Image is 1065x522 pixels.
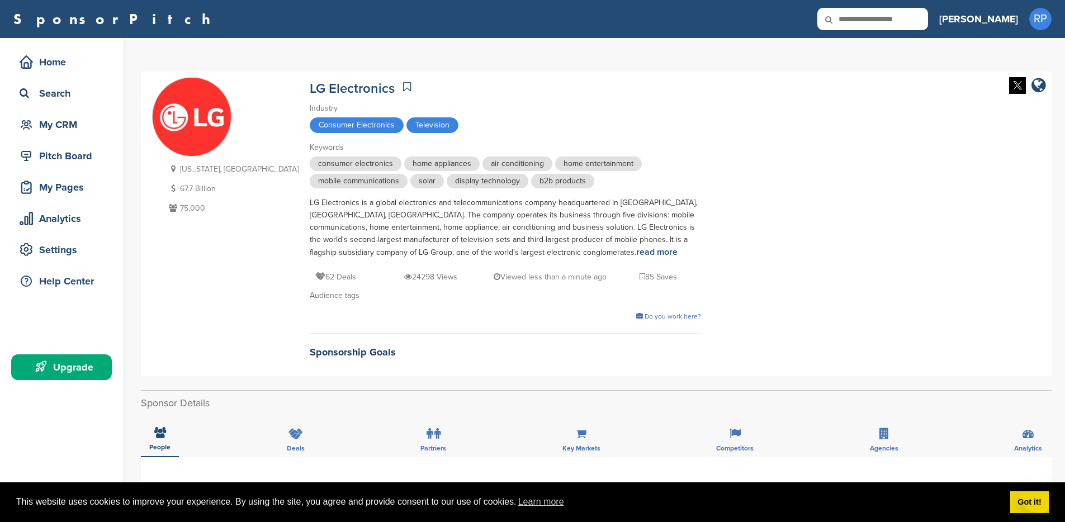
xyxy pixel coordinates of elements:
[1014,445,1042,452] span: Analytics
[517,493,566,510] a: learn more about cookies
[404,270,457,284] p: 24298 Views
[640,270,677,284] p: 85 Saves
[149,444,171,450] span: People
[1010,491,1049,514] a: dismiss cookie message
[310,80,395,97] a: LG Electronics
[11,143,112,169] a: Pitch Board
[310,102,701,115] div: Industry
[447,174,528,188] span: display technology
[636,312,701,320] a: Do you work here?
[17,357,112,377] div: Upgrade
[482,156,552,171] span: air conditioning
[310,197,701,259] div: LG Electronics is a global electronics and telecommunications company headquartered in [GEOGRAPHI...
[17,177,112,197] div: My Pages
[17,83,112,103] div: Search
[11,206,112,231] a: Analytics
[310,156,401,171] span: consumer electronics
[11,49,112,75] a: Home
[315,270,356,284] p: 62 Deals
[870,445,898,452] span: Agencies
[420,445,446,452] span: Partners
[11,174,112,200] a: My Pages
[310,141,701,154] div: Keywords
[404,156,480,171] span: home appliances
[17,271,112,291] div: Help Center
[555,156,642,171] span: home entertainment
[310,117,404,133] span: Consumer Electronics
[636,246,678,258] a: read more
[166,182,299,196] p: 67.7 Billion
[11,354,112,380] a: Upgrade
[17,115,112,135] div: My CRM
[406,117,458,133] span: Television
[11,268,112,294] a: Help Center
[716,445,754,452] span: Competitors
[17,52,112,72] div: Home
[494,270,607,284] p: Viewed less than a minute ago
[310,174,408,188] span: mobile communications
[11,80,112,106] a: Search
[153,78,231,156] img: Sponsorpitch & LG Electronics
[11,237,112,263] a: Settings
[17,208,112,229] div: Analytics
[17,146,112,166] div: Pitch Board
[939,7,1018,31] a: [PERSON_NAME]
[531,174,594,188] span: b2b products
[410,174,444,188] span: solar
[645,312,701,320] span: Do you work here?
[1020,477,1056,513] iframe: Button to launch messaging window
[166,201,299,215] p: 75,000
[310,345,701,360] h2: Sponsorship Goals
[562,445,600,452] span: Key Markets
[13,12,217,26] a: SponsorPitch
[166,162,299,176] p: [US_STATE], [GEOGRAPHIC_DATA]
[16,493,1001,510] span: This website uses cookies to improve your experience. By using the site, you agree and provide co...
[17,240,112,260] div: Settings
[1031,77,1046,96] a: company link
[1029,8,1052,30] span: RP
[1009,77,1026,94] img: Twitter white
[287,445,305,452] span: Deals
[141,396,1052,411] h2: Sponsor Details
[939,11,1018,27] h3: [PERSON_NAME]
[11,112,112,137] a: My CRM
[310,290,701,302] div: Audience tags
